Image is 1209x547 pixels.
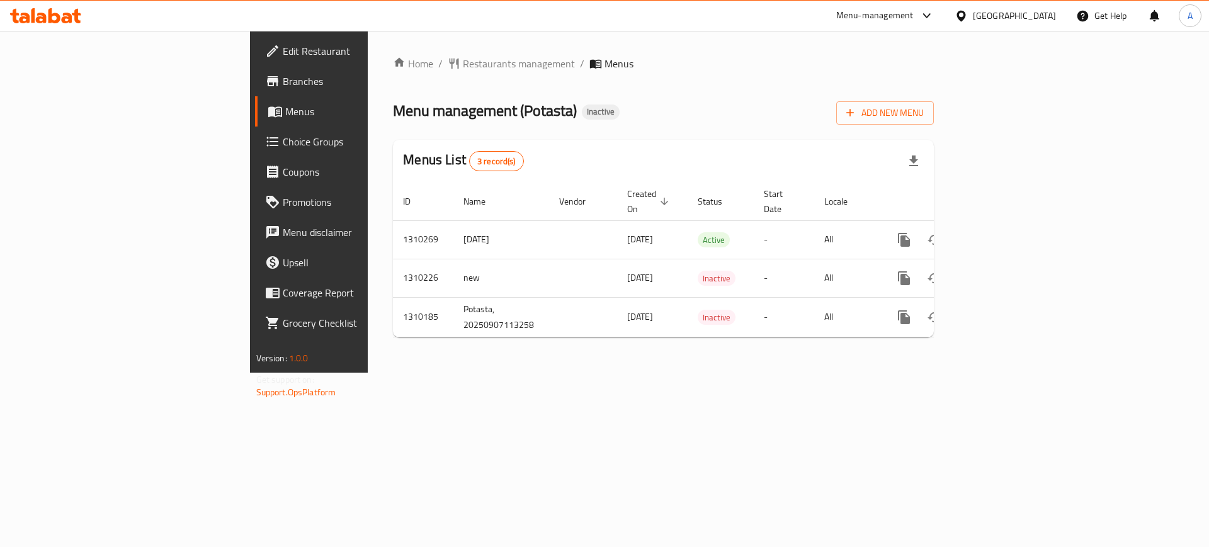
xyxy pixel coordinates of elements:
[283,43,442,59] span: Edit Restaurant
[283,195,442,210] span: Promotions
[393,96,577,125] span: Menu management ( Potasta )
[448,56,575,71] a: Restaurants management
[814,297,879,337] td: All
[698,232,730,247] div: Active
[469,151,524,171] div: Total records count
[627,231,653,247] span: [DATE]
[255,247,452,278] a: Upsell
[698,194,739,209] span: Status
[393,183,1020,337] table: enhanced table
[463,56,575,71] span: Restaurants management
[973,9,1056,23] div: [GEOGRAPHIC_DATA]
[580,56,584,71] li: /
[754,259,814,297] td: -
[889,225,919,255] button: more
[899,146,929,176] div: Export file
[255,157,452,187] a: Coupons
[393,56,934,71] nav: breadcrumb
[582,104,620,120] div: Inactive
[283,164,442,179] span: Coupons
[255,36,452,66] a: Edit Restaurant
[283,74,442,89] span: Branches
[698,310,735,325] span: Inactive
[627,308,653,325] span: [DATE]
[463,194,502,209] span: Name
[582,106,620,117] span: Inactive
[285,104,442,119] span: Menus
[453,220,549,259] td: [DATE]
[764,186,799,217] span: Start Date
[283,285,442,300] span: Coverage Report
[1188,9,1193,23] span: A
[627,269,653,286] span: [DATE]
[255,278,452,308] a: Coverage Report
[403,150,523,171] h2: Menus List
[559,194,602,209] span: Vendor
[403,194,427,209] span: ID
[836,8,914,23] div: Menu-management
[255,217,452,247] a: Menu disclaimer
[283,225,442,240] span: Menu disclaimer
[754,220,814,259] td: -
[255,66,452,96] a: Branches
[698,233,730,247] span: Active
[255,187,452,217] a: Promotions
[698,271,735,286] span: Inactive
[814,259,879,297] td: All
[879,183,1020,221] th: Actions
[255,127,452,157] a: Choice Groups
[846,105,924,121] span: Add New Menu
[824,194,864,209] span: Locale
[256,350,287,366] span: Version:
[627,186,673,217] span: Created On
[283,134,442,149] span: Choice Groups
[255,308,452,338] a: Grocery Checklist
[889,302,919,332] button: more
[453,297,549,337] td: Potasta, 20250907113258
[470,155,523,167] span: 3 record(s)
[919,302,950,332] button: Change Status
[754,297,814,337] td: -
[604,56,633,71] span: Menus
[814,220,879,259] td: All
[836,101,934,125] button: Add New Menu
[289,350,309,366] span: 1.0.0
[256,371,314,388] span: Get support on:
[889,263,919,293] button: more
[283,255,442,270] span: Upsell
[453,259,549,297] td: new
[283,315,442,330] span: Grocery Checklist
[256,384,336,400] a: Support.OpsPlatform
[255,96,452,127] a: Menus
[919,263,950,293] button: Change Status
[919,225,950,255] button: Change Status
